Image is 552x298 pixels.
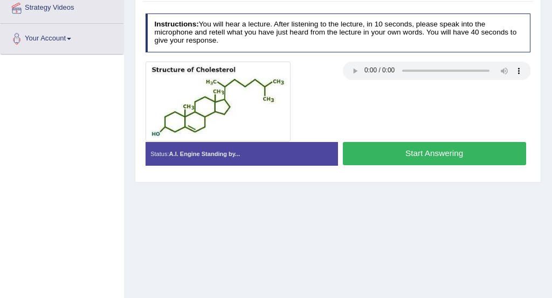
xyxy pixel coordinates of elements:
h4: You will hear a lecture. After listening to the lecture, in 10 seconds, please speak into the mic... [146,13,531,52]
button: Start Answering [343,142,526,165]
a: Your Account [1,24,123,51]
b: Instructions: [154,20,198,28]
strong: A.I. Engine Standing by... [169,151,240,157]
div: Status: [146,142,338,166]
